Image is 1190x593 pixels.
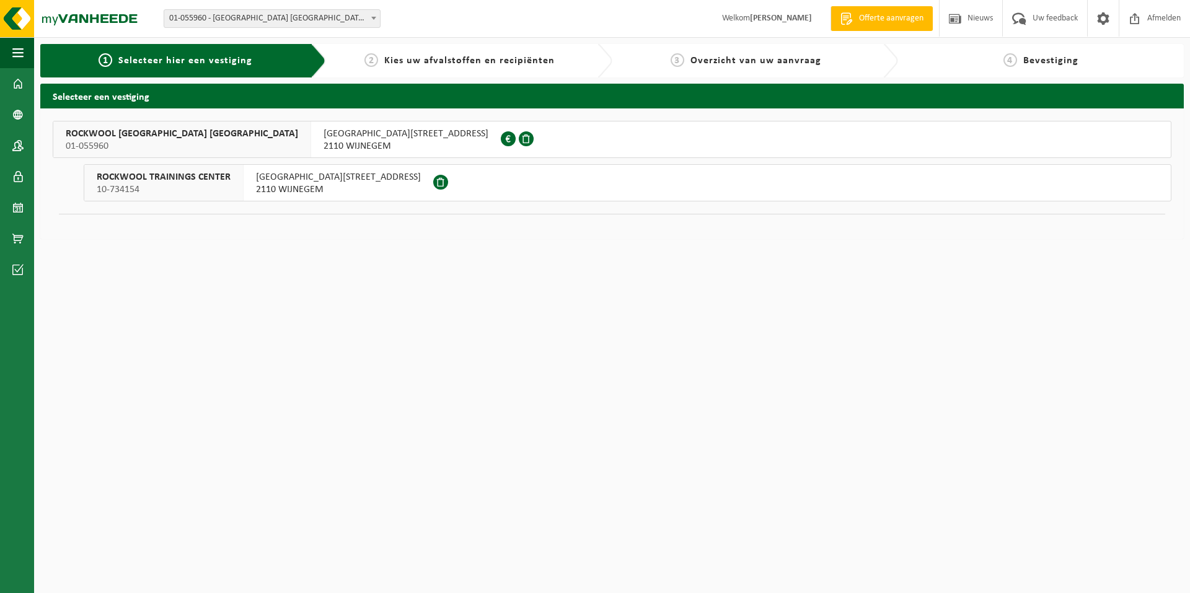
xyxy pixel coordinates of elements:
[99,53,112,67] span: 1
[256,171,421,183] span: [GEOGRAPHIC_DATA][STREET_ADDRESS]
[856,12,927,25] span: Offerte aanvragen
[384,56,555,66] span: Kies uw afvalstoffen en recipiënten
[118,56,252,66] span: Selecteer hier een vestiging
[97,183,231,196] span: 10-734154
[831,6,933,31] a: Offerte aanvragen
[750,14,812,23] strong: [PERSON_NAME]
[324,140,488,152] span: 2110 WIJNEGEM
[1003,53,1017,67] span: 4
[690,56,821,66] span: Overzicht van uw aanvraag
[66,128,298,140] span: ROCKWOOL [GEOGRAPHIC_DATA] [GEOGRAPHIC_DATA]
[324,128,488,140] span: [GEOGRAPHIC_DATA][STREET_ADDRESS]
[1023,56,1078,66] span: Bevestiging
[164,10,380,27] span: 01-055960 - ROCKWOOL BELGIUM NV - WIJNEGEM
[364,53,378,67] span: 2
[66,140,298,152] span: 01-055960
[256,183,421,196] span: 2110 WIJNEGEM
[84,164,1171,201] button: ROCKWOOL TRAININGS CENTER 10-734154 [GEOGRAPHIC_DATA][STREET_ADDRESS]2110 WIJNEGEM
[164,9,381,28] span: 01-055960 - ROCKWOOL BELGIUM NV - WIJNEGEM
[671,53,684,67] span: 3
[97,171,231,183] span: ROCKWOOL TRAININGS CENTER
[40,84,1184,108] h2: Selecteer een vestiging
[53,121,1171,158] button: ROCKWOOL [GEOGRAPHIC_DATA] [GEOGRAPHIC_DATA] 01-055960 [GEOGRAPHIC_DATA][STREET_ADDRESS]2110 WIJN...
